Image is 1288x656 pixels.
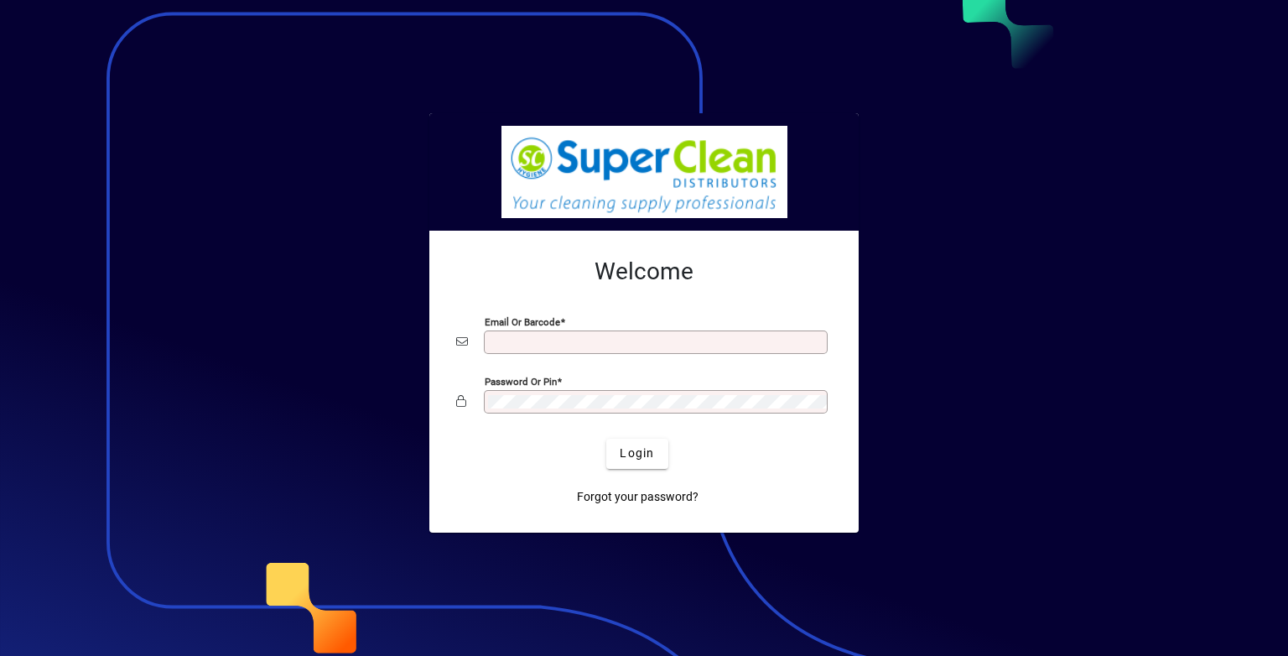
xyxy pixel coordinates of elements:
[606,439,667,469] button: Login
[456,258,832,286] h2: Welcome
[485,315,560,327] mat-label: Email or Barcode
[620,445,654,462] span: Login
[570,482,705,513] a: Forgot your password?
[577,488,699,506] span: Forgot your password?
[485,375,557,387] mat-label: Password or Pin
